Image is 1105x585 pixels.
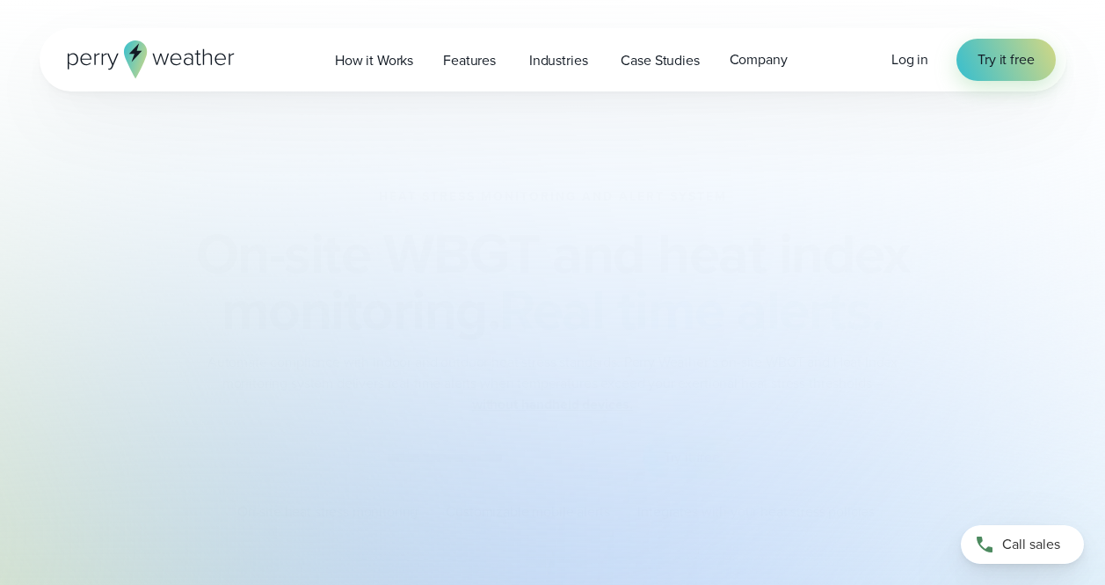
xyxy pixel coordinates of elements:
[978,49,1034,70] span: Try it free
[606,42,714,78] a: Case Studies
[891,49,928,69] span: Log in
[891,49,928,70] a: Log in
[1002,534,1060,555] span: Call sales
[320,42,428,78] a: How it Works
[529,50,588,71] span: Industries
[956,39,1055,81] a: Try it free
[730,49,788,70] span: Company
[961,525,1084,564] a: Call sales
[443,50,496,71] span: Features
[621,50,699,71] span: Case Studies
[335,50,413,71] span: How it Works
